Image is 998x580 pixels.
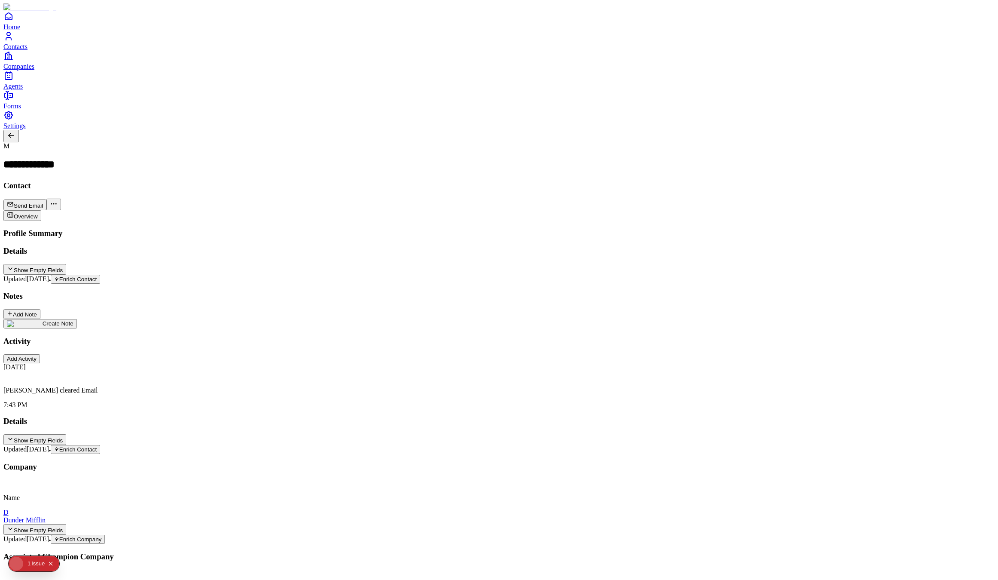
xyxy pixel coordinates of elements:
a: Companies [3,51,995,70]
button: Show Empty Fields [3,434,66,445]
h3: Contact [3,181,995,190]
a: Contacts [3,31,995,50]
button: Add Activity [3,354,40,363]
button: Show Empty Fields [3,524,66,535]
h3: Company [3,462,995,472]
span: Send Email [14,203,43,209]
img: Item Brain Logo [3,3,56,11]
a: Settings [3,110,995,129]
span: Updated [DATE] [3,445,49,453]
a: DDunder Mifflin [3,509,995,524]
div: M [3,142,995,150]
p: [PERSON_NAME] cleared Email [3,387,995,394]
p: Name [3,494,995,502]
button: Enrich Contact [51,445,100,454]
span: Agents [3,83,23,90]
h3: Profile Summary [3,229,995,238]
span: Updated [DATE] [3,275,49,282]
h3: Details [3,417,995,426]
div: [DATE] [3,363,995,371]
span: 7:43 PM [3,401,28,408]
button: Enrich Contact [51,275,100,284]
button: Show Empty Fields [3,264,66,275]
h3: Notes [3,292,995,301]
span: Companies [3,63,34,70]
h3: Associated Champion Company [3,552,995,562]
a: Agents [3,71,995,90]
span: Contacts [3,43,28,50]
div: D [3,509,995,516]
button: create noteCreate Note [3,319,77,328]
span: Dunder Mifflin [3,516,46,524]
img: create note [7,320,43,327]
button: More actions [46,199,61,210]
span: Home [3,23,20,31]
button: Overview [3,210,41,221]
div: Add Note [7,310,37,318]
button: Add Note [3,309,40,319]
button: Enrich Company [51,535,105,544]
h3: Activity [3,337,995,346]
span: Updated [DATE] [3,535,49,543]
a: Forms [3,90,995,110]
a: Home [3,11,995,31]
span: Settings [3,122,26,129]
button: Send Email [3,199,46,210]
h3: Details [3,246,995,256]
span: Create Note [43,320,73,327]
span: Forms [3,102,21,110]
